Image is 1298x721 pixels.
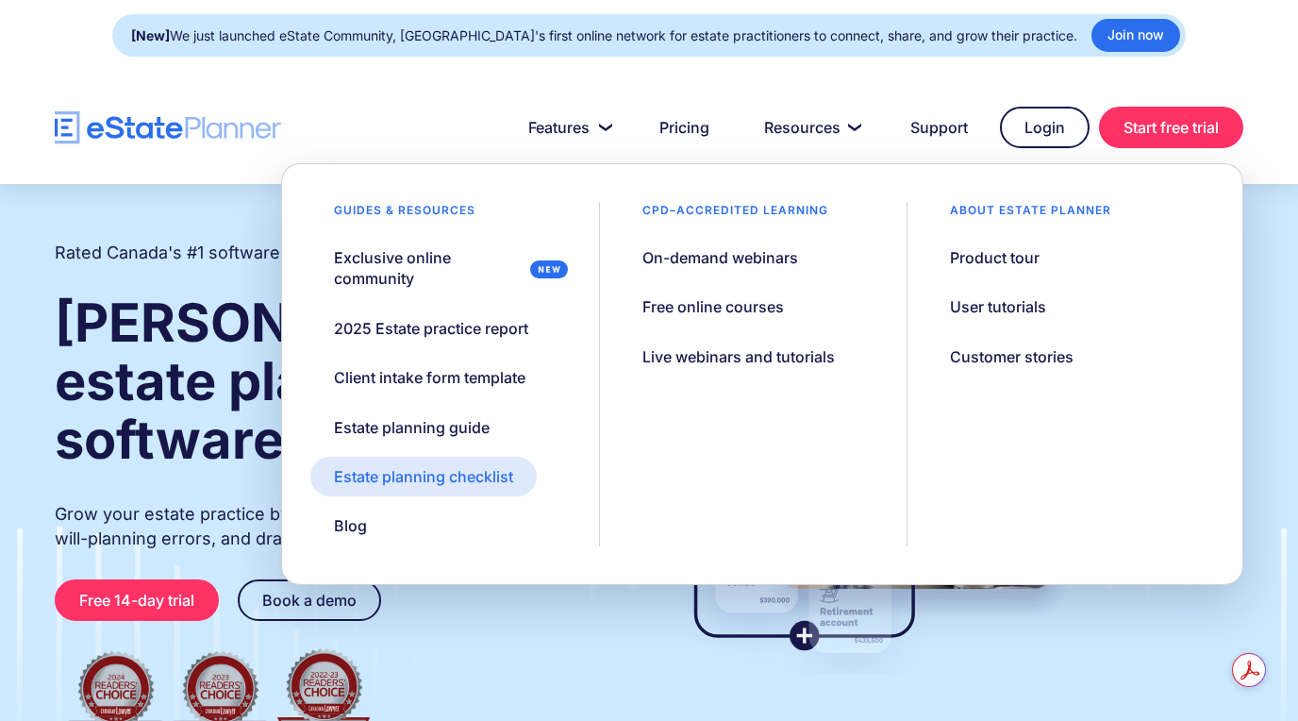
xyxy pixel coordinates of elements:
a: Pricing [637,109,732,146]
a: Estate planning guide [310,408,513,447]
a: home [55,111,281,144]
div: Blog [334,515,367,536]
a: Product tour [926,238,1063,277]
div: Guides & resources [310,202,499,228]
div: Product tour [950,247,1040,268]
a: Live webinars and tutorials [619,337,858,377]
div: On-demand webinars [642,247,798,268]
a: On-demand webinars [619,238,822,277]
div: Live webinars and tutorials [642,346,835,367]
a: Join now [1091,19,1180,52]
a: Customer stories [926,337,1097,377]
a: Book a demo [238,579,381,621]
div: Client intake form template [334,367,525,388]
a: Login [1000,107,1090,148]
div: 2025 Estate practice report [334,318,528,339]
strong: [New] [131,27,170,43]
a: Features [506,109,627,146]
a: Free 14-day trial [55,579,219,621]
a: 2025 Estate practice report [310,309,552,348]
a: Client intake form template [310,358,549,397]
div: About estate planner [926,202,1135,228]
a: Start free trial [1099,107,1243,148]
div: Estate planning checklist [334,466,513,487]
a: Support [888,109,990,146]
strong: [PERSON_NAME] and estate planning software [55,291,610,472]
div: Estate planning guide [334,417,490,438]
a: Blog [310,506,391,545]
a: Free online courses [619,287,807,327]
div: CPD–accredited learning [619,202,852,228]
div: Free online courses [642,296,784,317]
h2: Rated Canada's #1 software for estate practitioners [55,241,470,265]
div: We just launched eState Community, [GEOGRAPHIC_DATA]'s first online network for estate practition... [131,23,1077,49]
a: Estate planning checklist [310,457,537,496]
div: Customer stories [950,346,1073,367]
a: Exclusive online community [310,238,579,299]
a: User tutorials [926,287,1070,327]
a: Resources [741,109,878,146]
div: Exclusive online community [334,247,523,290]
p: Grow your estate practice by streamlining client intake, reducing will-planning errors, and draft... [55,502,613,551]
div: User tutorials [950,296,1046,317]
